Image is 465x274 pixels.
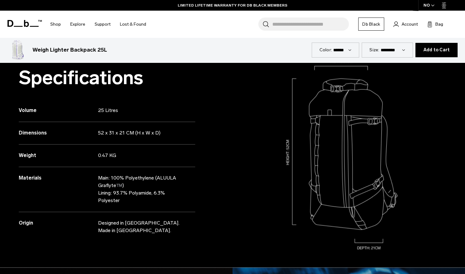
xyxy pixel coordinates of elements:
p: 0.47 KG [98,152,186,159]
p: 52 x 31 x 21 CM (H x W x D) [98,129,186,137]
h3: Weigh Lighter Backpack 25L [32,46,107,54]
label: Size: [369,47,379,53]
a: Support [95,13,111,35]
img: Weigh_Lighter_Backpack_25L_1.png [7,40,27,60]
p: Main: 100% Polyethylene (ALUULA Graflyte™️) Lining: 93.7% Polyamide, 6.3% Polyester [98,174,186,204]
h3: Origin [19,219,98,227]
h3: Materials [19,174,98,182]
a: LIMITED LIFETIME WARRANTY FOR DB BLACK MEMBERS [178,3,287,8]
h3: Dimensions [19,129,98,137]
a: Explore [70,13,85,35]
h2: Specifications [19,67,195,88]
a: Account [393,20,418,28]
h3: Weight [19,152,98,159]
a: Shop [50,13,61,35]
p: 25 Litres [98,107,186,114]
p: Designed in [GEOGRAPHIC_DATA]. Made in [GEOGRAPHIC_DATA]. [98,219,186,234]
a: Db Black [358,18,384,31]
nav: Main Navigation [46,11,151,38]
button: Add to Cart [415,43,458,57]
button: Bag [427,20,443,28]
span: Add to Cart [423,48,450,53]
img: dimensions [234,37,464,267]
h3: Volume [19,107,98,114]
label: Color: [319,47,332,53]
a: Lost & Found [120,13,146,35]
span: Account [402,21,418,28]
span: Bag [435,21,443,28]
